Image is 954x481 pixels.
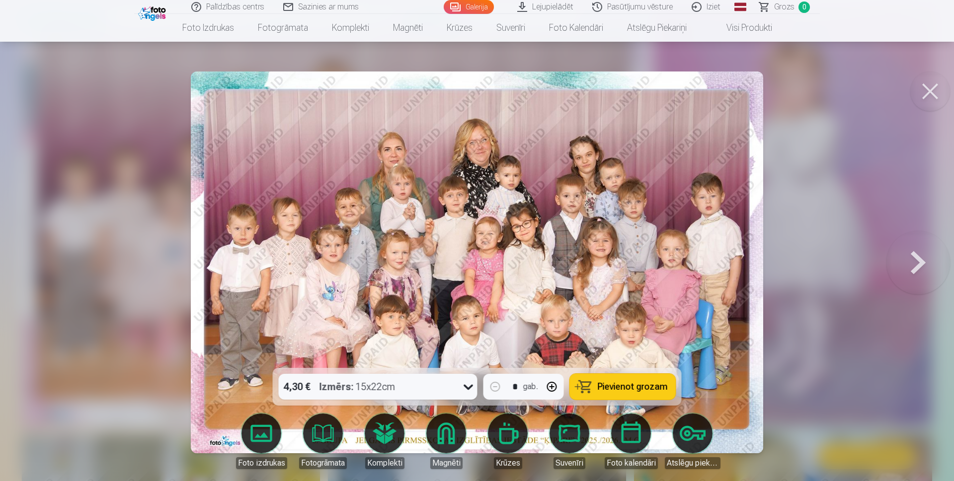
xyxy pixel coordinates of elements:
span: Grozs [774,1,795,13]
a: Suvenīri [484,14,537,42]
a: Foto izdrukas [234,413,289,469]
a: Suvenīri [542,413,597,469]
div: gab. [523,381,538,393]
div: Komplekti [365,457,404,469]
a: Krūzes [435,14,484,42]
div: Fotogrāmata [299,457,347,469]
a: Atslēgu piekariņi [665,413,720,469]
a: Foto kalendāri [603,413,659,469]
div: Suvenīri [554,457,585,469]
a: Komplekti [357,413,412,469]
span: 0 [798,1,810,13]
div: Atslēgu piekariņi [665,457,720,469]
div: Foto izdrukas [236,457,287,469]
a: Fotogrāmata [246,14,320,42]
span: Pievienot grozam [598,382,668,391]
a: Fotogrāmata [295,413,351,469]
div: Magnēti [430,457,463,469]
div: Krūzes [494,457,522,469]
div: Foto kalendāri [605,457,658,469]
div: 4,30 € [279,374,316,400]
a: Komplekti [320,14,381,42]
a: Krūzes [480,413,536,469]
button: Pievienot grozam [570,374,676,400]
a: Magnēti [418,413,474,469]
div: 15x22cm [319,374,396,400]
strong: Izmērs : [319,380,354,394]
a: Foto kalendāri [537,14,615,42]
a: Visi produkti [699,14,784,42]
a: Atslēgu piekariņi [615,14,699,42]
img: /fa1 [138,4,168,21]
a: Foto izdrukas [170,14,246,42]
a: Magnēti [381,14,435,42]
